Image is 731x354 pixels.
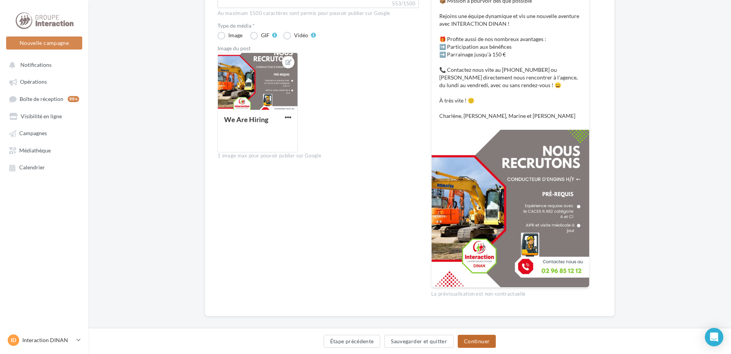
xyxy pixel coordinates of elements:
[5,143,84,157] a: Médiathèque
[19,147,51,154] span: Médiathèque
[5,160,84,174] a: Calendrier
[324,335,380,348] button: Étape précédente
[458,335,496,348] button: Continuer
[261,33,269,38] div: GIF
[228,33,243,38] div: Image
[20,96,63,102] span: Boîte de réception
[5,92,84,106] a: Boîte de réception99+
[5,109,84,123] a: Visibilité en ligne
[20,79,47,85] span: Opérations
[294,33,308,38] div: Vidéo
[68,96,79,102] div: 99+
[218,152,419,159] div: 1 image max pour pouvoir publier sur Google
[5,74,84,88] a: Opérations
[218,46,419,51] div: Image du post
[224,115,268,124] div: We Are Hiring
[6,36,82,50] button: Nouvelle campagne
[19,130,47,137] span: Campagnes
[11,336,16,344] span: ID
[218,10,419,17] div: Au maximum 1500 caractères sont permis pour pouvoir publier sur Google
[19,164,45,171] span: Calendrier
[6,333,82,347] a: ID Interaction DINAN
[218,23,419,28] label: Type de média *
[22,336,73,344] p: Interaction DINAN
[20,61,52,68] span: Notifications
[705,328,723,346] div: Open Intercom Messenger
[431,288,590,298] div: La prévisualisation est non-contractuelle
[5,126,84,140] a: Campagnes
[21,113,62,119] span: Visibilité en ligne
[5,58,81,71] button: Notifications
[384,335,454,348] button: Sauvegarder et quitter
